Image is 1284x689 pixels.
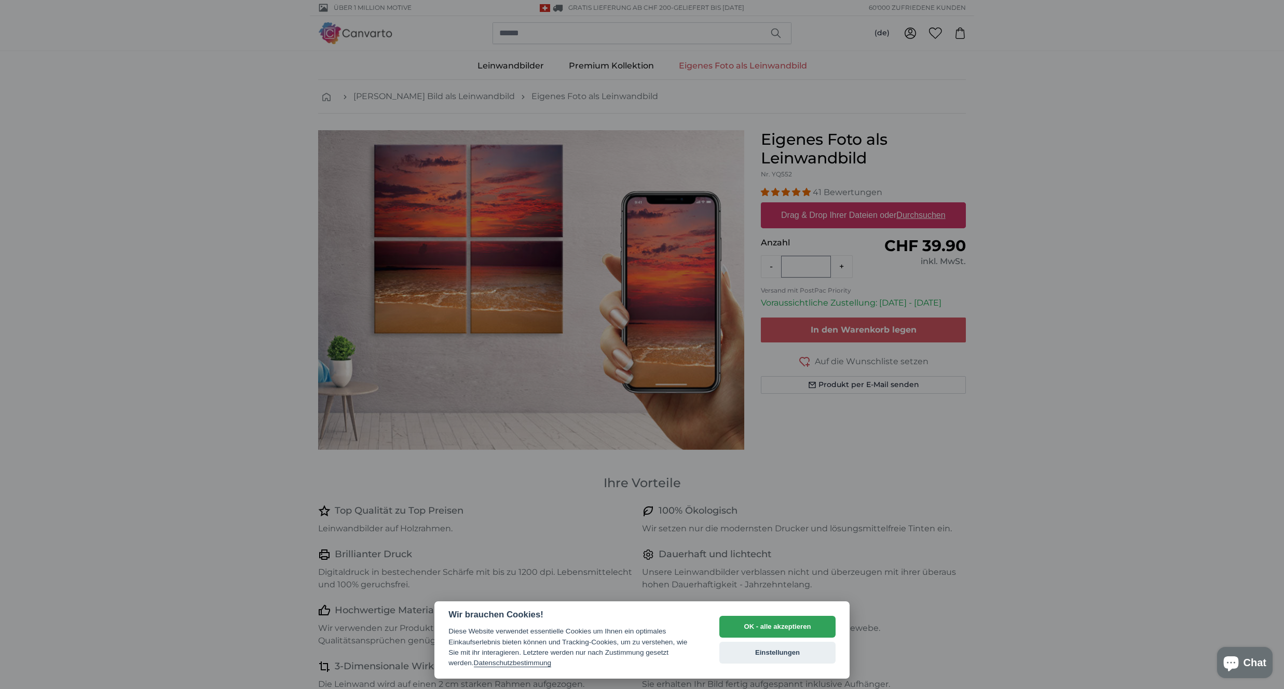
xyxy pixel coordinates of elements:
[448,610,700,620] h2: Wir brauchen Cookies!
[719,642,836,664] button: Einstellungen
[719,616,836,638] button: OK - alle akzeptieren
[474,659,552,667] a: Datenschutzbestimmung
[448,626,700,669] div: Diese Website verwendet essentielle Cookies um Ihnen ein optimales Einkaufserlebnis bieten können...
[1214,647,1276,681] inbox-online-store-chat: Onlineshop-Chat von Shopify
